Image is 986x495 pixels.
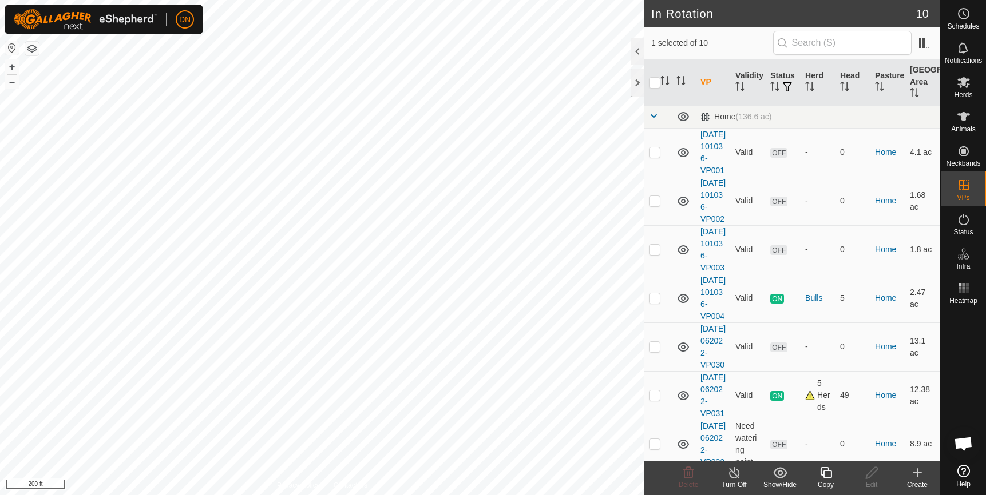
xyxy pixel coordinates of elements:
td: Valid [731,177,766,225]
div: Bulls [805,292,831,304]
span: Schedules [947,23,979,30]
a: [DATE] 101036-VP002 [700,178,726,223]
a: Contact Us [334,480,367,490]
a: [DATE] 062022-VP031 [700,373,726,418]
span: 10 [916,5,929,22]
span: Delete [679,481,699,489]
div: Copy [803,480,849,490]
td: 2.47 ac [905,274,940,322]
a: Home [875,439,896,448]
span: Infra [956,263,970,270]
td: 0 [835,420,870,468]
span: OFF [770,148,787,158]
a: Home [875,293,896,302]
div: Turn Off [711,480,757,490]
td: 0 [835,128,870,177]
button: + [5,60,19,74]
div: 5 Herds [805,377,831,413]
td: 0 [835,225,870,274]
a: [DATE] 062022-VP032 [700,421,726,466]
div: - [805,146,831,158]
a: [DATE] 062022-VP030 [700,324,726,369]
td: 0 [835,177,870,225]
span: Help [956,481,971,488]
a: Privacy Policy [277,480,320,490]
a: [DATE] 101036-VP004 [700,276,726,321]
a: Home [875,390,896,400]
span: Notifications [945,57,982,64]
span: Animals [951,126,976,133]
img: Gallagher Logo [14,9,157,30]
button: Reset Map [5,41,19,55]
h2: In Rotation [651,7,916,21]
td: 12.38 ac [905,371,940,420]
th: VP [696,59,731,106]
a: [DATE] 101036-VP001 [700,130,726,175]
p-sorticon: Activate to sort [735,83,745,93]
th: Pasture [870,59,905,106]
span: VPs [957,194,969,201]
p-sorticon: Activate to sort [770,83,779,93]
td: Need watering point [731,420,766,468]
span: Herds [954,91,972,98]
span: ON [770,391,784,401]
span: OFF [770,197,787,206]
button: Map Layers [25,42,39,55]
div: Open chat [947,426,981,461]
div: Edit [849,480,894,490]
td: Valid [731,225,766,274]
td: 0 [835,322,870,371]
span: Heatmap [949,297,977,304]
th: Status [766,59,801,106]
div: - [805,195,831,207]
p-sorticon: Activate to sort [676,78,686,87]
div: - [805,243,831,256]
a: Home [875,147,896,157]
td: 5 [835,274,870,322]
span: (136.6 ac) [735,112,771,121]
div: - [805,341,831,353]
div: - [805,438,831,450]
span: 1 selected of 10 [651,37,773,49]
div: Create [894,480,940,490]
th: Head [835,59,870,106]
td: 49 [835,371,870,420]
td: Valid [731,128,766,177]
input: Search (S) [773,31,912,55]
p-sorticon: Activate to sort [840,83,849,93]
button: – [5,75,19,89]
a: Home [875,245,896,254]
span: Neckbands [946,160,980,167]
td: 8.9 ac [905,420,940,468]
span: DN [179,14,191,26]
div: Show/Hide [757,480,803,490]
th: [GEOGRAPHIC_DATA] Area [905,59,940,106]
td: Valid [731,322,766,371]
th: Validity [731,59,766,106]
td: 1.8 ac [905,225,940,274]
span: ON [770,294,784,304]
th: Herd [801,59,835,106]
td: 13.1 ac [905,322,940,371]
p-sorticon: Activate to sort [910,90,919,99]
div: Home [700,112,771,122]
td: Valid [731,371,766,420]
p-sorticon: Activate to sort [875,83,884,93]
td: 1.68 ac [905,177,940,225]
span: OFF [770,342,787,352]
a: Home [875,196,896,205]
p-sorticon: Activate to sort [660,78,670,87]
td: 4.1 ac [905,128,940,177]
a: [DATE] 101036-VP003 [700,227,726,272]
span: Status [953,229,973,235]
a: Help [941,460,986,492]
span: OFF [770,245,787,255]
p-sorticon: Activate to sort [805,83,814,93]
td: Valid [731,274,766,322]
span: OFF [770,440,787,449]
a: Home [875,342,896,351]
